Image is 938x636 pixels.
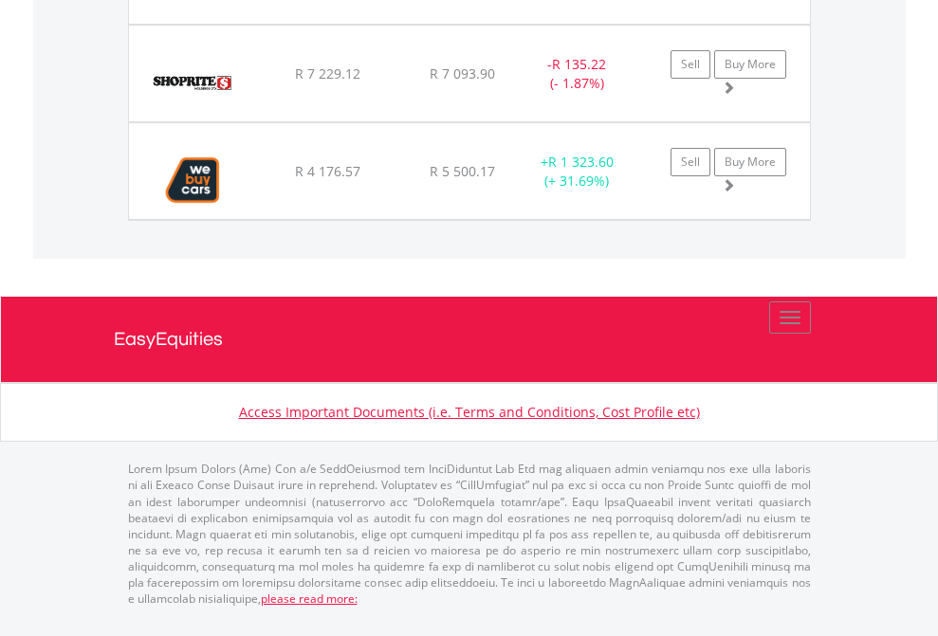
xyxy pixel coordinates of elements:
[128,461,811,607] p: Lorem Ipsum Dolors (Ame) Con a/e SeddOeiusmod tem InciDiduntut Lab Etd mag aliquaen admin veniamq...
[114,297,825,382] a: EasyEquities
[138,147,248,214] img: EQU.ZA.WBC.png
[548,153,614,171] span: R 1 323.60
[518,55,636,93] div: - (- 1.87%)
[295,162,360,180] span: R 4 176.57
[552,55,606,73] span: R 135.22
[261,591,358,607] a: please read more:
[138,49,246,117] img: EQU.ZA.SHP.png
[714,50,786,79] a: Buy More
[714,148,786,176] a: Buy More
[430,162,495,180] span: R 5 500.17
[430,64,495,82] span: R 7 093.90
[295,64,360,82] span: R 7 229.12
[518,153,636,191] div: + (+ 31.69%)
[671,148,710,176] a: Sell
[239,403,700,421] a: Access Important Documents (i.e. Terms and Conditions, Cost Profile etc)
[671,50,710,79] a: Sell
